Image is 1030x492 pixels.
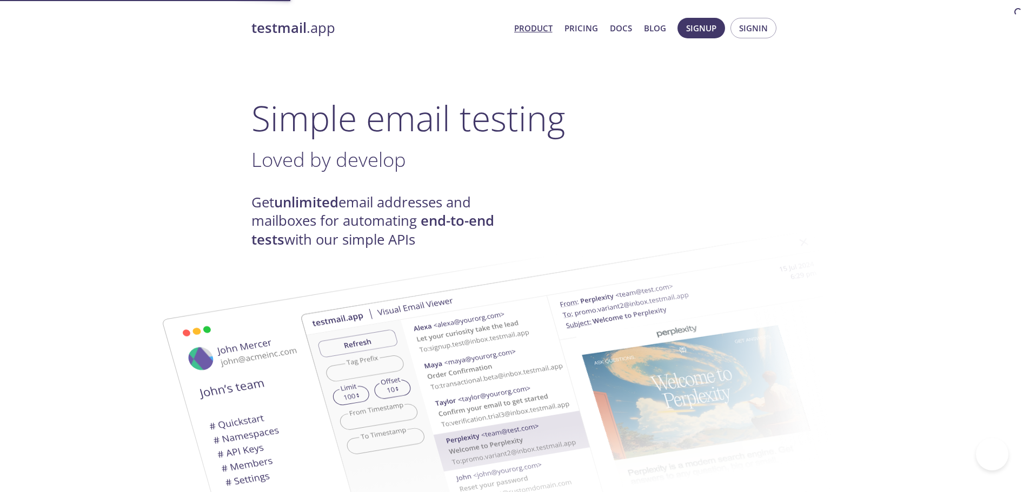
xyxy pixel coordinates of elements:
[251,193,515,249] h4: Get email addresses and mailboxes for automating with our simple APIs
[251,18,307,37] strong: testmail
[610,21,632,35] a: Docs
[730,18,776,38] button: Signin
[686,21,716,35] span: Signup
[564,21,598,35] a: Pricing
[644,21,666,35] a: Blog
[739,21,768,35] span: Signin
[514,21,553,35] a: Product
[251,146,406,173] span: Loved by develop
[274,193,338,212] strong: unlimited
[251,19,506,37] a: testmail.app
[677,18,725,38] button: Signup
[976,438,1008,470] iframe: Help Scout Beacon - Open
[251,97,779,139] h1: Simple email testing
[251,211,494,248] strong: end-to-end tests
